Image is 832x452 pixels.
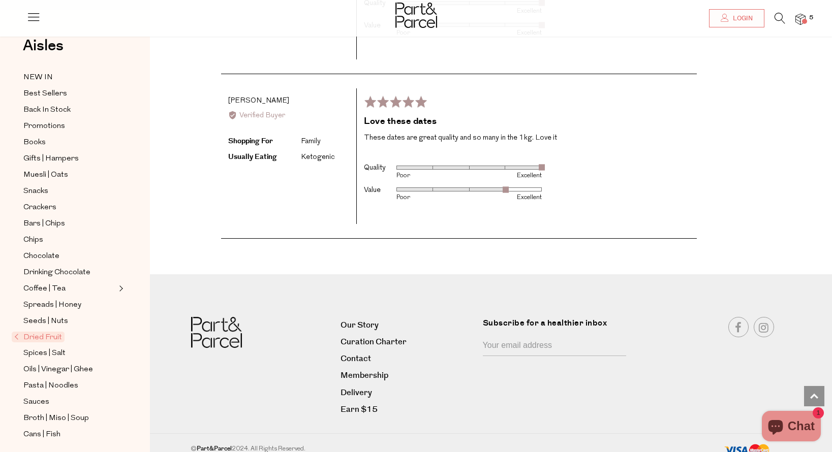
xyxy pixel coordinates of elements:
div: Excellent [469,173,542,179]
div: Shopping For [228,136,299,147]
a: Gifts | Hampers [23,152,116,165]
div: Family [301,136,321,147]
img: Part&Parcel [395,3,437,28]
a: Muesli | Oats [23,169,116,181]
div: Poor [396,173,469,179]
span: Drinking Chocolate [23,267,90,279]
a: Spreads | Honey [23,299,116,311]
a: Back In Stock [23,104,116,116]
a: Drinking Chocolate [23,266,116,279]
span: Muesli | Oats [23,169,68,181]
span: Spices | Salt [23,347,66,360]
table: Product attributes ratings [364,158,542,203]
inbox-online-store-chat: Shopify online store chat [759,411,824,444]
span: Promotions [23,120,65,133]
a: Cans | Fish [23,428,116,441]
a: Bars | Chips [23,217,116,230]
span: Spreads | Honey [23,299,81,311]
span: Oils | Vinegar | Ghee [23,364,93,376]
div: Poor [396,195,469,201]
th: Quality [364,158,396,180]
button: Expand/Collapse Coffee | Tea [116,282,124,295]
a: Dried Fruit [14,331,116,343]
a: Contact [341,352,475,366]
a: Delivery [341,386,475,400]
span: Login [730,14,753,23]
a: Promotions [23,120,116,133]
a: Best Sellers [23,87,116,100]
span: Books [23,137,46,149]
a: NEW IN [23,71,116,84]
a: Crackers [23,201,116,214]
label: Subscribe for a healthier inbox [483,317,632,337]
div: Excellent [469,195,542,201]
li: Ketogenic [301,153,335,161]
h2: Love these dates [364,115,690,128]
span: Coffee | Tea [23,283,66,295]
a: Coffee | Tea [23,282,116,295]
a: Broth | Miso | Soup [23,412,116,425]
p: These dates are great quality and so many in the 1kg. Love it [364,132,690,144]
span: Chips [23,234,43,246]
span: NEW IN [23,72,53,84]
a: Books [23,136,116,149]
a: Sauces [23,396,116,408]
th: Value [364,180,396,202]
span: Back In Stock [23,104,71,116]
div: Verified Buyer [228,110,349,121]
span: Chocolate [23,250,59,263]
span: Dried Fruit [12,332,65,342]
a: Seeds | Nuts [23,315,116,328]
a: 5 [795,14,806,24]
a: Login [709,9,764,27]
span: Aisles [23,35,64,57]
a: Snacks [23,185,116,198]
a: Our Story [341,318,475,332]
div: Usually Eating [228,151,299,163]
span: Gifts | Hampers [23,153,79,165]
a: Chocolate [23,250,116,263]
span: Sauces [23,396,49,408]
span: Best Sellers [23,88,67,100]
input: Your email address [483,337,626,356]
a: Aisles [23,38,64,63]
span: Seeds | Nuts [23,315,68,328]
span: [PERSON_NAME] [228,97,289,105]
a: Pasta | Noodles [23,379,116,392]
a: Membership [341,369,475,382]
a: Spices | Salt [23,347,116,360]
span: Broth | Miso | Soup [23,412,89,425]
span: 5 [807,13,816,22]
a: Earn $15 [341,403,475,416]
span: Pasta | Noodles [23,380,78,392]
span: Bars | Chips [23,218,65,230]
span: Snacks [23,185,48,198]
a: Curation Charter [341,335,475,349]
span: Crackers [23,202,56,214]
a: Oils | Vinegar | Ghee [23,363,116,376]
img: Part&Parcel [191,317,242,348]
a: Chips [23,234,116,246]
span: Cans | Fish [23,429,60,441]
